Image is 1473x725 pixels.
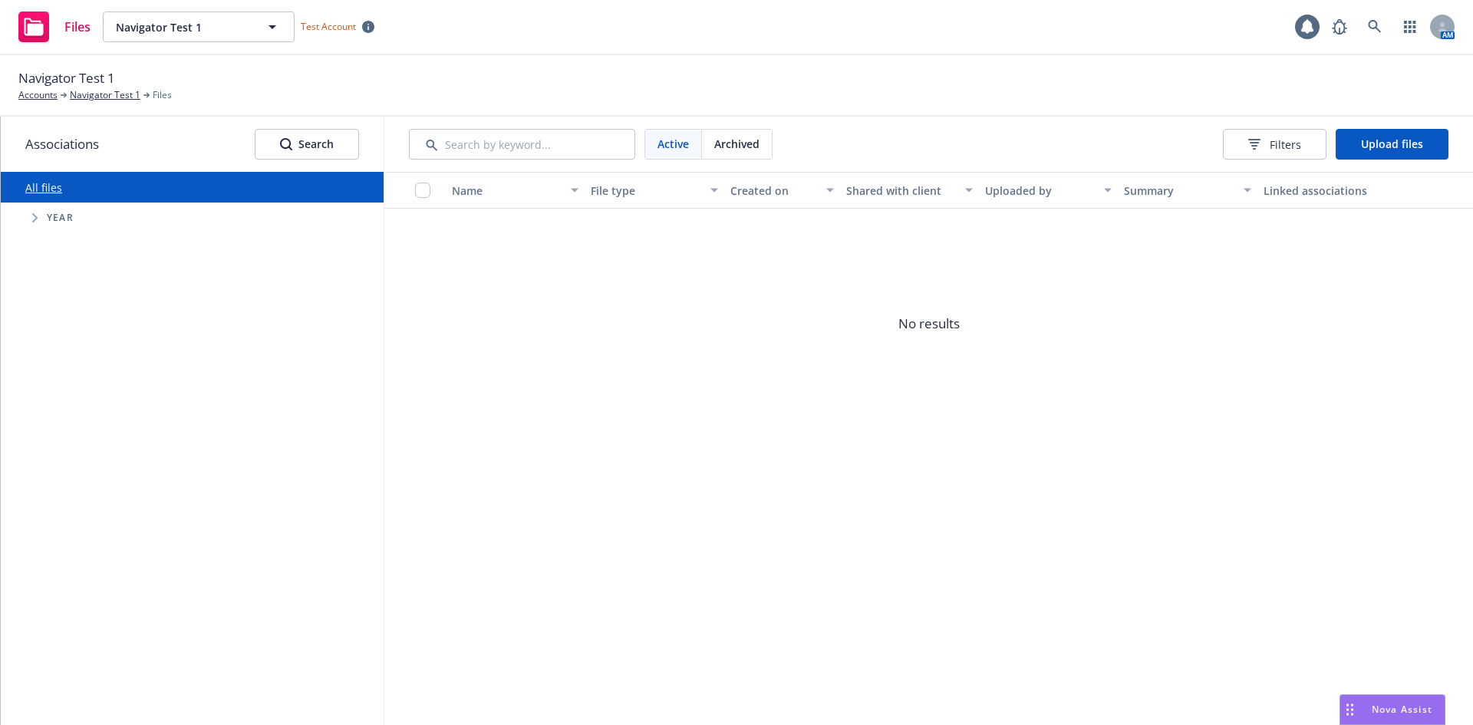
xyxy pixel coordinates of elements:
button: Linked associations [1257,172,1396,209]
button: Summary [1118,172,1257,209]
span: Year [47,213,74,222]
span: Associations [25,134,99,154]
span: Files [153,88,172,102]
div: Drag to move [1340,695,1359,724]
button: Filters [1223,129,1326,160]
span: Filters [1270,137,1301,153]
span: Archived [714,136,760,152]
a: Navigator Test 1 [70,88,140,102]
span: Navigator Test 1 [116,19,249,35]
span: Nova Assist [1372,703,1432,716]
span: No results [384,209,1473,439]
div: Created on [730,183,817,199]
button: Uploaded by [979,172,1118,209]
div: Search [280,130,334,159]
button: Name [446,172,585,209]
span: Test Account [295,18,381,35]
a: Report a Bug [1324,12,1355,42]
span: Test Account [301,20,356,33]
div: Summary [1124,183,1234,199]
button: Navigator Test 1 [103,12,295,42]
a: Search [1359,12,1390,42]
span: Active [657,136,689,152]
div: Tree Example [1,203,384,233]
a: Accounts [18,88,58,102]
div: Name [452,183,562,199]
span: Upload files [1361,137,1423,151]
button: File type [585,172,723,209]
span: Navigator Test 1 [18,68,115,88]
span: Filters [1248,137,1301,153]
input: Search by keyword... [409,129,635,160]
a: Files [12,5,97,48]
span: Files [64,21,91,33]
a: All files [25,180,62,195]
div: Linked associations [1264,183,1390,199]
a: Switch app [1395,12,1425,42]
button: Nova Assist [1340,694,1445,725]
div: Shared with client [846,183,956,199]
div: Uploaded by [985,183,1095,199]
button: Shared with client [840,172,979,209]
button: Upload files [1336,129,1448,160]
input: Select all [415,183,430,198]
button: SearchSearch [255,129,359,160]
div: File type [591,183,700,199]
button: Created on [724,172,840,209]
svg: Search [280,138,292,150]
